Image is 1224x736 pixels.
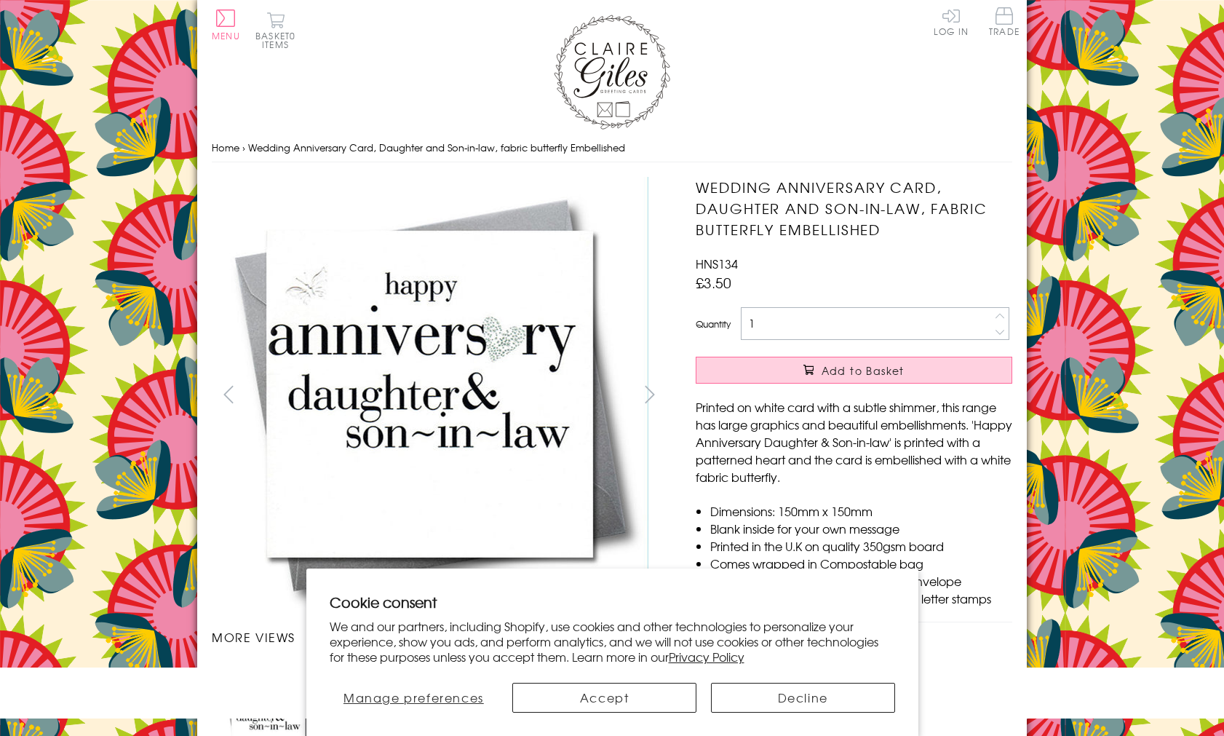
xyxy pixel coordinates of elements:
[934,7,969,36] a: Log In
[696,272,731,293] span: £3.50
[212,29,240,42] span: Menu
[989,7,1020,39] a: Trade
[248,141,625,154] span: Wedding Anniversary Card, Daughter and Son-in-law, fabric butterfly Embellished
[343,689,484,706] span: Manage preferences
[696,398,1012,486] p: Printed on white card with a subtle shimmer, this range has large graphics and beautiful embellis...
[212,177,648,613] img: Wedding Anniversary Card, Daughter and Son-in-law, fabric butterfly Embellished
[262,29,295,51] span: 0 items
[330,619,895,664] p: We and our partners, including Shopify, use cookies and other technologies to personalize your ex...
[212,9,240,40] button: Menu
[330,683,498,713] button: Manage preferences
[242,141,245,154] span: ›
[212,378,245,411] button: prev
[667,177,1103,614] img: Wedding Anniversary Card, Daughter and Son-in-law, fabric butterfly Embellished
[512,683,696,713] button: Accept
[822,363,905,378] span: Add to Basket
[710,555,1012,572] li: Comes wrapped in Compostable bag
[696,357,1012,384] button: Add to Basket
[710,502,1012,520] li: Dimensions: 150mm x 150mm
[212,628,667,646] h3: More views
[330,592,895,612] h2: Cookie consent
[696,177,1012,240] h1: Wedding Anniversary Card, Daughter and Son-in-law, fabric butterfly Embellished
[634,378,667,411] button: next
[710,520,1012,537] li: Blank inside for your own message
[710,537,1012,555] li: Printed in the U.K on quality 350gsm board
[212,133,1012,163] nav: breadcrumbs
[255,12,295,49] button: Basket0 items
[696,317,731,331] label: Quantity
[554,15,670,130] img: Claire Giles Greetings Cards
[711,683,895,713] button: Decline
[212,141,239,154] a: Home
[989,7,1020,36] span: Trade
[669,648,744,665] a: Privacy Policy
[696,255,738,272] span: HNS134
